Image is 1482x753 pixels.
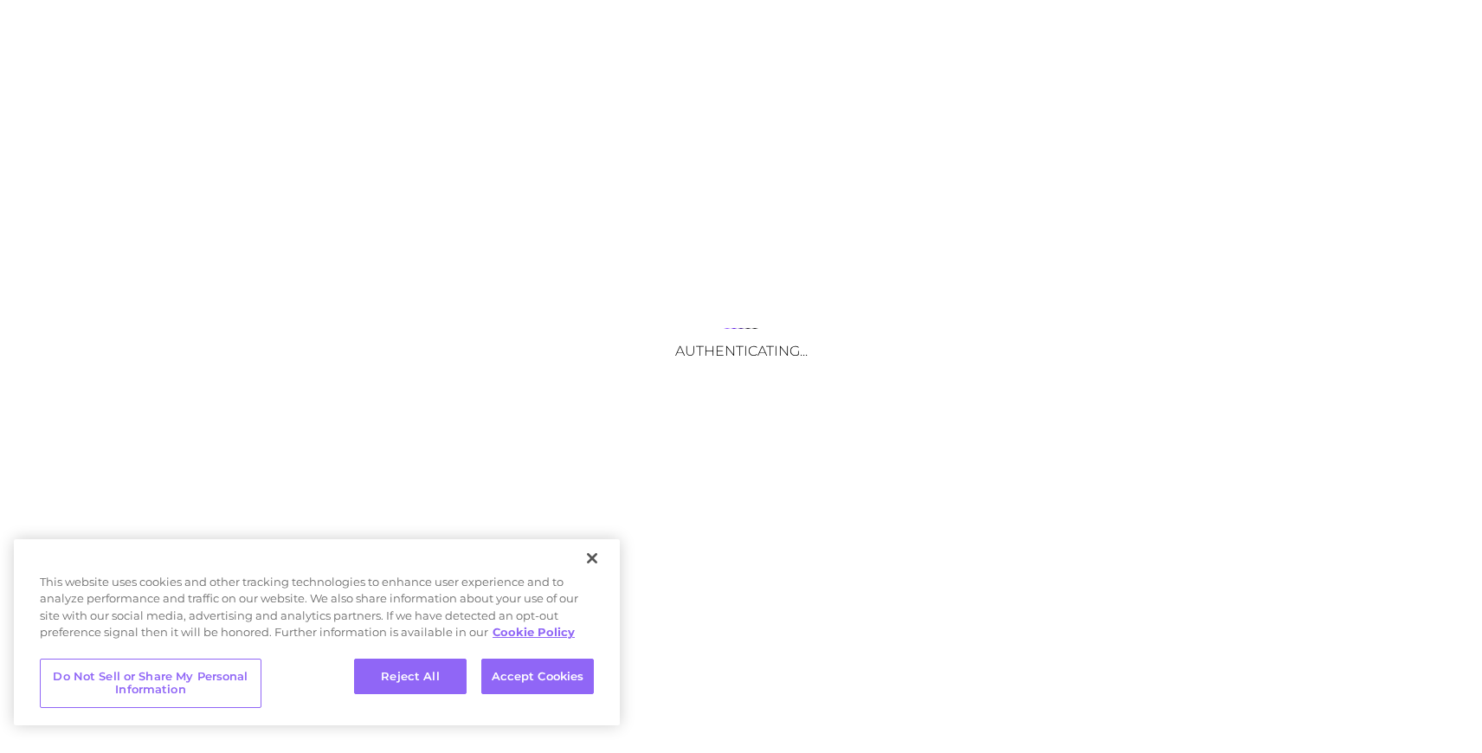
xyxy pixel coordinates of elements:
[568,343,914,359] h3: Authenticating...
[354,659,467,695] button: Reject All
[14,539,620,725] div: Cookie banner
[573,539,611,577] button: Close
[14,574,620,650] div: This website uses cookies and other tracking technologies to enhance user experience and to analy...
[14,539,620,725] div: Privacy
[481,659,594,695] button: Accept Cookies
[40,659,261,708] button: Do Not Sell or Share My Personal Information
[493,625,575,639] a: More information about your privacy, opens in a new tab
